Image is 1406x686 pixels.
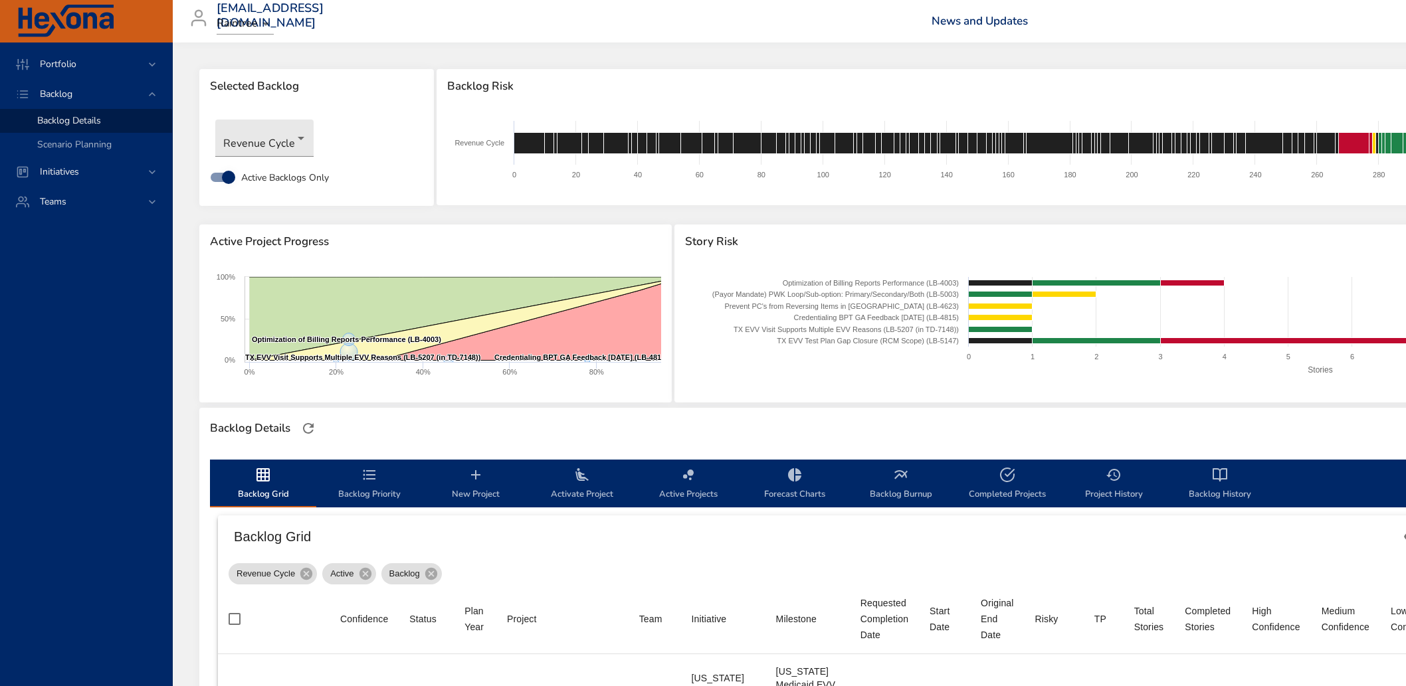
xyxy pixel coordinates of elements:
div: Sort [981,595,1013,643]
div: Sort [639,611,662,627]
text: 50% [221,315,235,323]
div: Original End Date [981,595,1013,643]
text: 120 [879,171,891,179]
text: Credentialing BPT GA Feedback [DATE] (LB-4815) [494,353,668,361]
span: Backlog Priority [324,467,415,502]
div: Sort [409,611,437,627]
div: Sort [1134,603,1164,635]
div: Sort [1185,603,1231,635]
div: Active [322,563,375,584]
div: Plan Year [464,603,486,635]
text: Credentialing BPT GA Feedback [DATE] (LB-4815) [793,313,958,321]
text: Prevent PC's from Reversing Items in [GEOGRAPHIC_DATA] (LB-4623) [724,302,959,310]
div: Raintree [217,13,274,35]
text: 60% [502,368,517,376]
text: TX EVV Visit Supports Multiple EVV Reasons (LB-5207 (in TD-7148)) [734,325,959,333]
text: 20 [572,171,580,179]
div: Sort [1322,603,1369,635]
div: TP [1094,611,1106,627]
span: Active [322,567,361,580]
span: Completed Projects [962,467,1053,502]
div: Initiative [691,611,726,627]
span: Portfolio [29,58,87,70]
span: High Confidence [1252,603,1300,635]
span: Selected Backlog [210,80,423,93]
text: 140 [941,171,953,179]
text: 0 [967,353,971,361]
span: Backlog History [1175,467,1265,502]
span: Initiative [691,611,754,627]
div: Medium Confidence [1322,603,1369,635]
text: 100 [817,171,829,179]
div: Total Stories [1134,603,1164,635]
span: Backlog Burnup [856,467,946,502]
span: Backlog Details [37,114,101,127]
a: News and Updates [932,13,1028,29]
text: 40 [634,171,642,179]
span: Milestone [776,611,839,627]
text: 240 [1250,171,1262,179]
text: 220 [1188,171,1200,179]
span: Team [639,611,670,627]
div: Sort [691,611,726,627]
text: 1 [1031,353,1035,361]
h6: Backlog Grid [234,526,1395,547]
span: Active Projects [643,467,734,502]
text: 180 [1064,171,1076,179]
text: 20% [329,368,344,376]
text: 260 [1311,171,1323,179]
div: Confidence [340,611,388,627]
span: Project History [1068,467,1159,502]
div: Requested Completion Date [860,595,908,643]
text: TX EVV Visit Supports Multiple EVV Reasons (LB-5207 (in TD-7148)) [245,353,481,361]
text: 40% [416,368,431,376]
div: Backlog [381,563,442,584]
text: 0% [245,368,255,376]
span: Status [409,611,443,627]
button: Refresh Page [298,418,318,438]
span: Scenario Planning [37,138,112,151]
text: 200 [1126,171,1138,179]
text: 3 [1158,353,1162,361]
div: Sort [930,603,959,635]
text: 160 [1003,171,1015,179]
div: Risky [1035,611,1058,627]
span: Risky [1035,611,1073,627]
span: Active Project Progress [210,235,661,248]
div: Sort [860,595,908,643]
div: Sort [464,603,486,635]
div: Sort [776,611,817,627]
div: Status [409,611,437,627]
span: Initiatives [29,165,90,178]
text: 0% [225,356,235,364]
text: 280 [1373,171,1385,179]
text: 2 [1094,353,1098,361]
div: Sort [507,611,537,627]
text: 80% [589,368,604,376]
span: Teams [29,195,77,208]
div: Backlog Details [206,418,294,439]
div: Milestone [776,611,817,627]
div: Sort [340,611,388,627]
div: Start Date [930,603,959,635]
text: TX EVV Test Plan Gap Closure (RCM Scope) (LB-5147) [777,337,959,345]
text: 4 [1222,353,1226,361]
div: Revenue Cycle [215,120,314,157]
div: Revenue Cycle [229,563,317,584]
text: 6 [1350,353,1354,361]
span: TP [1094,611,1113,627]
div: Sort [1252,603,1300,635]
span: Backlog [381,567,428,580]
span: New Project [431,467,521,502]
div: Completed Stories [1185,603,1231,635]
div: Sort [1094,611,1106,627]
div: Project [507,611,537,627]
span: Revenue Cycle [229,567,303,580]
text: 5 [1286,353,1290,361]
